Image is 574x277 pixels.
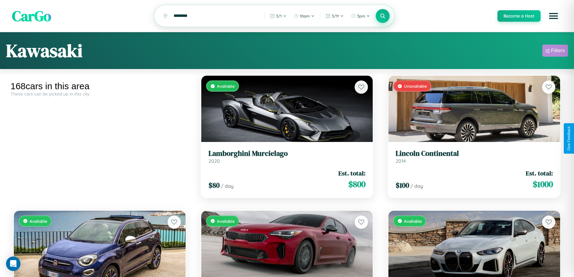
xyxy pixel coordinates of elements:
[542,45,568,57] button: Filters
[396,180,409,190] span: $ 100
[209,149,366,158] h3: Lamborghini Murcielago
[567,126,571,151] div: Give Feedback
[348,178,365,190] span: $ 800
[209,180,220,190] span: $ 80
[291,11,318,21] button: 10am
[6,257,20,271] div: Open Intercom Messenger
[404,219,422,224] span: Available
[357,14,365,18] span: 3pm
[6,38,83,63] h1: Kawasaki
[332,14,339,18] span: 3 / 11
[217,219,235,224] span: Available
[396,158,406,164] span: 2014
[221,183,234,189] span: / day
[551,48,565,54] div: Filters
[30,219,47,224] span: Available
[497,10,541,22] button: Become a Host
[300,14,310,18] span: 10am
[209,158,220,164] span: 2020
[410,183,423,189] span: / day
[526,169,553,178] span: Est. total:
[323,11,347,21] button: 3/11
[338,169,365,178] span: Est. total:
[348,11,373,21] button: 3pm
[11,91,189,96] div: These cars can be picked up in this city.
[396,149,553,158] h3: Lincoln Continental
[217,83,235,89] span: Available
[533,178,553,190] span: $ 1000
[209,149,366,164] a: Lamborghini Murcielago2020
[545,8,562,24] button: Open menu
[396,149,553,164] a: Lincoln Continental2014
[404,83,427,89] span: Unavailable
[12,6,51,26] span: CarGo
[267,11,290,21] button: 3/1
[276,14,282,18] span: 3 / 1
[11,81,189,91] div: 168 cars in this area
